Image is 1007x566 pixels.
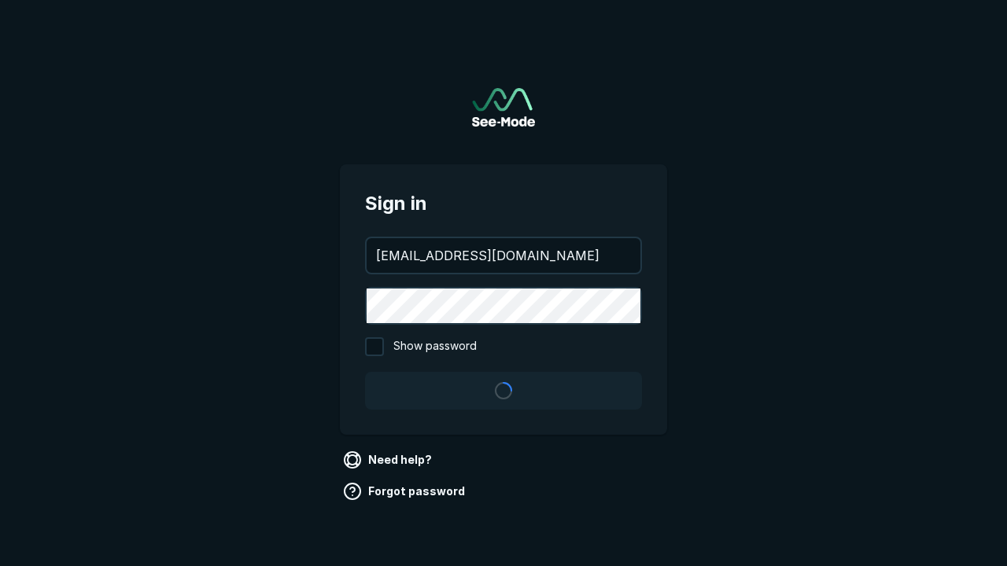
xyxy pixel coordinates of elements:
a: Need help? [340,447,438,472]
a: Forgot password [340,479,471,504]
span: Sign in [365,189,642,218]
a: Go to sign in [472,88,535,127]
span: Show password [393,337,477,356]
input: your@email.com [367,238,640,273]
img: See-Mode Logo [472,88,535,127]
